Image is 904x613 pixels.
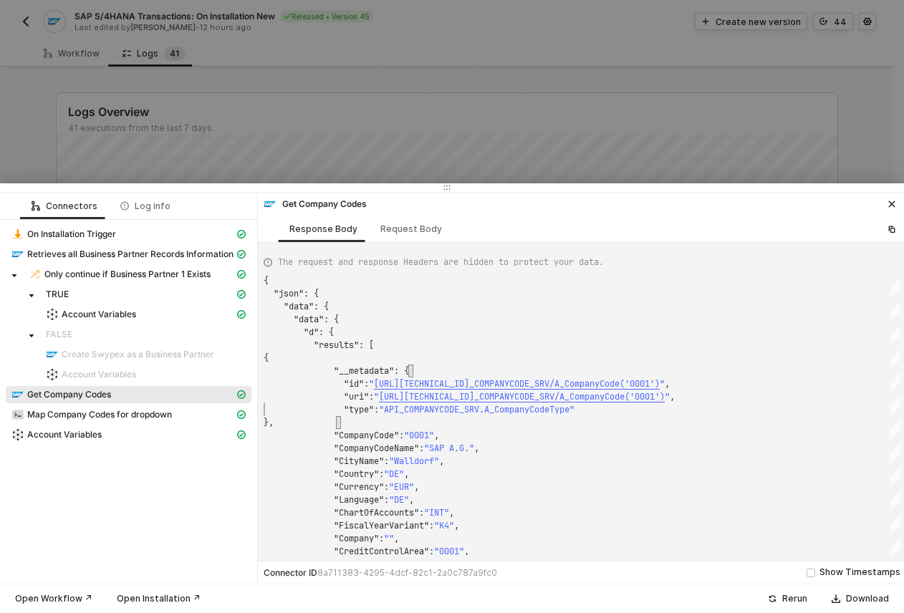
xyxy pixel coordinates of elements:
[379,468,384,480] span: :
[12,248,24,260] img: integration-icon
[289,223,357,235] div: Response Body
[40,286,251,303] span: TRUE
[404,430,434,441] span: "0001"
[278,256,604,269] span: The request and response Headers are hidden to protect your data.
[419,443,424,454] span: :
[47,349,58,360] img: integration-icon
[237,410,246,419] span: icon-cards
[434,546,464,557] span: "0001"
[464,546,469,557] span: ,
[374,391,379,402] span: "
[665,391,670,402] span: "
[264,198,367,211] div: Get Company Codes
[819,566,900,579] div: Show Timestamps
[759,590,817,607] button: Rerun
[334,365,394,377] span: "__metadata"
[40,366,251,383] span: Account Variables
[40,326,251,343] span: FALSE
[117,593,201,604] div: Open Installation ↗
[12,389,24,400] img: integration-icon
[29,269,41,280] img: integration-icon
[334,430,399,441] span: "CompanyCode"
[107,590,210,607] button: Open Installation ↗
[660,378,665,390] span: "
[344,378,364,390] span: "id"
[237,430,246,439] span: icon-cards
[6,426,251,443] span: Account Variables
[384,481,389,493] span: :
[434,520,454,531] span: "K4"
[449,507,454,518] span: ,
[384,468,404,480] span: "DE"
[15,593,92,604] div: Open Workflow ↗
[469,378,660,390] span: _COMPANYCODE_SRV/A_CompanyCode('0001')
[334,481,384,493] span: "Currency"
[439,455,444,467] span: ,
[237,310,246,319] span: icon-cards
[384,455,389,467] span: :
[47,309,58,320] img: integration-icon
[304,288,319,299] span: : {
[62,309,136,320] span: Account Variables
[32,202,40,211] span: icon-logic
[399,430,404,441] span: :
[264,198,276,210] img: integration-icon
[888,225,896,233] span: icon-copy-paste
[27,409,172,420] span: Map Company Codes for dropdown
[665,378,670,390] span: ,
[317,567,497,578] span: 8a711383-4295-4dcf-82c1-2a0c787a9fc0
[12,409,24,420] img: integration-icon
[768,594,776,603] span: icon-success-page
[334,468,379,480] span: "Country"
[46,289,69,300] span: TRUE
[419,507,424,518] span: :
[429,546,434,557] span: :
[314,339,359,351] span: "results"
[264,567,497,579] div: Connector ID
[27,429,102,440] span: Account Variables
[474,391,665,402] span: _COMPANYCODE_SRV/A_CompanyCode('0001')
[384,494,389,506] span: :
[237,250,246,259] span: icon-cards
[28,292,35,299] span: caret-down
[888,200,896,208] span: icon-close
[334,455,384,467] span: "CityName"
[424,507,449,518] span: "INT"
[414,481,419,493] span: ,
[404,468,409,480] span: ,
[237,290,246,299] span: icon-cards
[384,533,394,544] span: ""
[12,228,24,240] img: integration-icon
[6,226,251,243] span: On Installation Trigger
[429,520,434,531] span: :
[832,594,840,603] span: icon-download
[344,404,374,415] span: "type"
[314,301,329,312] span: : {
[319,327,334,338] span: : {
[394,533,399,544] span: ,
[11,272,18,279] span: caret-down
[27,248,234,260] span: Retrieves all Business Partner Records Information
[846,593,889,604] div: Download
[23,266,251,283] span: Only continue if Business Partner 1 Exists
[334,546,429,557] span: "CreditControlArea"
[344,391,369,402] span: "uri"
[40,306,251,323] span: Account Variables
[369,378,374,390] span: "
[782,593,807,604] div: Rerun
[304,327,319,338] span: "d"
[27,389,111,400] span: Get Company Codes
[284,301,314,312] span: "data"
[364,378,369,390] span: :
[324,314,339,325] span: : {
[374,378,469,390] span: [URL][TECHNICAL_ID]
[44,269,211,280] span: Only continue if Business Partner 1 Exists
[359,339,374,351] span: : [
[32,201,97,212] div: Connectors
[274,288,304,299] span: "json"
[454,520,459,531] span: ,
[6,590,102,607] button: Open Workflow ↗
[294,314,324,325] span: "data"
[380,223,442,235] div: Request Body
